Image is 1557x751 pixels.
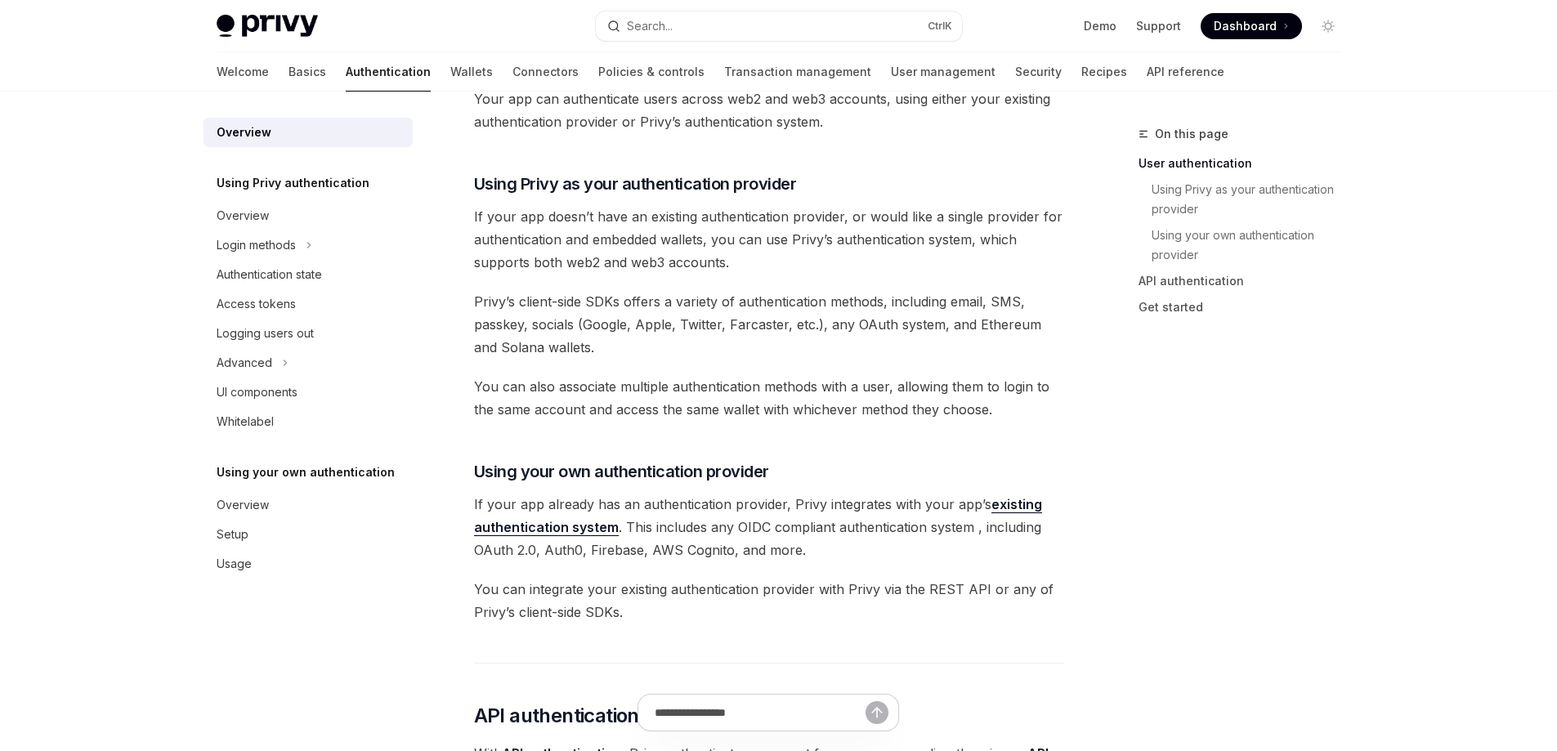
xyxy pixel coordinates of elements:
h5: Using your own authentication [217,463,395,482]
span: Dashboard [1214,18,1277,34]
a: Overview [204,490,413,520]
a: Support [1136,18,1181,34]
div: Search... [627,16,673,36]
a: Setup [204,520,413,549]
div: Authentication state [217,265,322,284]
a: Demo [1084,18,1116,34]
button: Send message [866,701,888,724]
a: Wallets [450,52,493,92]
div: Overview [217,495,269,515]
span: On this page [1155,124,1228,144]
a: UI components [204,378,413,407]
div: Logging users out [217,324,314,343]
span: You can integrate your existing authentication provider with Privy via the REST API or any of Pri... [474,578,1063,624]
div: Whitelabel [217,412,274,431]
a: API authentication [1139,268,1354,294]
div: Login methods [217,235,296,255]
div: Usage [217,554,252,574]
div: UI components [217,382,298,402]
span: Using your own authentication provider [474,460,769,483]
a: Policies & controls [598,52,705,92]
span: Privy’s client-side SDKs offers a variety of authentication methods, including email, SMS, passke... [474,290,1063,359]
a: Authentication [346,52,431,92]
a: Connectors [512,52,579,92]
span: Your app can authenticate users across web2 and web3 accounts, using either your existing authent... [474,87,1063,133]
a: Using your own authentication provider [1152,222,1354,268]
a: API reference [1147,52,1224,92]
a: Using Privy as your authentication provider [1152,177,1354,222]
span: Using Privy as your authentication provider [474,172,797,195]
a: Transaction management [724,52,871,92]
a: Authentication state [204,260,413,289]
div: Access tokens [217,294,296,314]
a: User management [891,52,995,92]
a: Logging users out [204,319,413,348]
a: Recipes [1081,52,1127,92]
a: Whitelabel [204,407,413,436]
button: Search...CtrlK [596,11,962,41]
span: If your app already has an authentication provider, Privy integrates with your app’s . This inclu... [474,493,1063,561]
span: You can also associate multiple authentication methods with a user, allowing them to login to the... [474,375,1063,421]
div: Advanced [217,353,272,373]
h5: Using Privy authentication [217,173,369,193]
a: Overview [204,201,413,230]
a: Usage [204,549,413,579]
a: Access tokens [204,289,413,319]
a: Overview [204,118,413,147]
img: light logo [217,15,318,38]
a: User authentication [1139,150,1354,177]
a: Welcome [217,52,269,92]
span: If your app doesn’t have an existing authentication provider, or would like a single provider for... [474,205,1063,274]
a: Get started [1139,294,1354,320]
a: Dashboard [1201,13,1302,39]
a: Security [1015,52,1062,92]
div: Overview [217,123,271,142]
button: Toggle dark mode [1315,13,1341,39]
div: Overview [217,206,269,226]
span: Ctrl K [928,20,952,33]
a: Basics [289,52,326,92]
div: Setup [217,525,248,544]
